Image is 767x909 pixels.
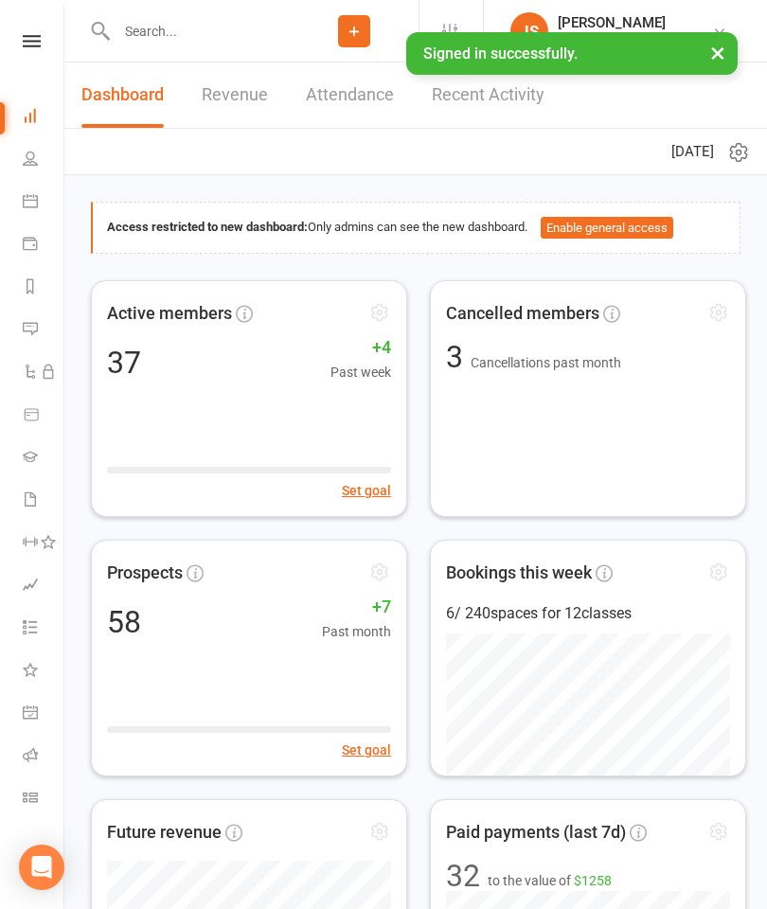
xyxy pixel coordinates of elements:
[322,594,391,621] span: +7
[23,267,65,310] a: Reports
[23,224,65,267] a: Payments
[23,651,65,693] a: What's New
[23,139,65,182] a: People
[446,601,730,626] div: 6 / 240 spaces for 12 classes
[432,62,544,128] a: Recent Activity
[471,355,621,370] span: Cancellations past month
[558,31,671,48] div: Jarhead Muay Thai
[23,693,65,736] a: General attendance kiosk mode
[541,217,673,240] button: Enable general access
[446,560,592,587] span: Bookings this week
[574,873,612,888] span: $1258
[202,62,268,128] a: Revenue
[107,300,232,328] span: Active members
[107,607,141,637] div: 58
[81,62,164,128] a: Dashboard
[701,32,735,73] button: ×
[107,217,725,240] div: Only admins can see the new dashboard.
[23,97,65,139] a: Dashboard
[111,18,290,45] input: Search...
[558,14,671,31] div: [PERSON_NAME]
[322,621,391,642] span: Past month
[510,12,548,50] div: JS
[330,362,391,383] span: Past week
[23,395,65,437] a: Product Sales
[306,62,394,128] a: Attendance
[488,870,612,891] span: to the value of
[107,819,222,847] span: Future revenue
[446,300,599,328] span: Cancelled members
[23,565,65,608] a: Assessments
[330,334,391,362] span: +4
[23,736,65,778] a: Roll call kiosk mode
[342,480,391,501] button: Set goal
[23,182,65,224] a: Calendar
[107,220,308,234] strong: Access restricted to new dashboard:
[446,819,626,847] span: Paid payments (last 7d)
[107,560,183,587] span: Prospects
[671,140,714,163] span: [DATE]
[19,845,64,890] div: Open Intercom Messenger
[23,778,65,821] a: Class kiosk mode
[342,740,391,760] button: Set goal
[446,339,471,375] span: 3
[107,348,141,378] div: 37
[423,45,578,62] span: Signed in successfully.
[446,861,480,891] div: 32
